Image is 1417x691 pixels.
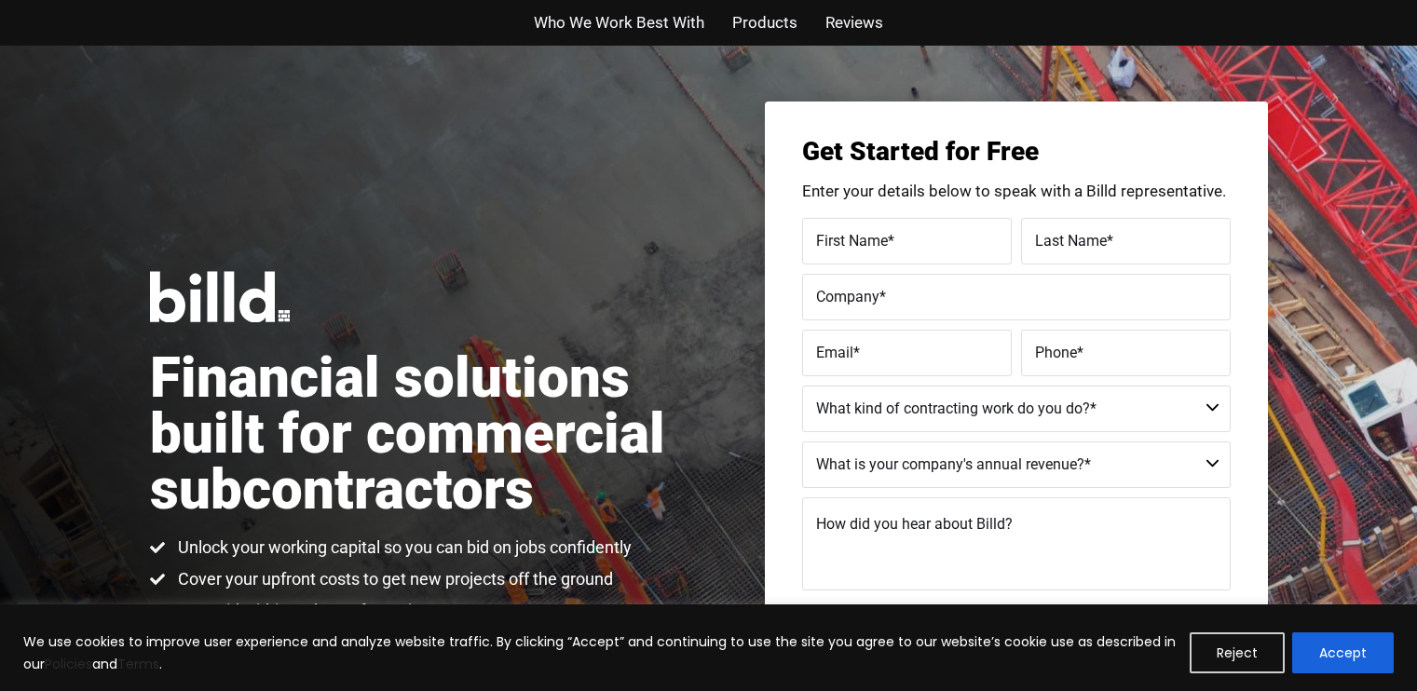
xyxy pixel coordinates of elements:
span: Company [816,287,879,305]
button: Reject [1190,632,1285,673]
span: Get paid within 24 hours for projects [173,600,443,622]
p: Enter your details below to speak with a Billd representative. [802,183,1231,199]
a: Reviews [825,9,883,36]
span: Last Name [1035,231,1107,249]
p: We use cookies to improve user experience and analyze website traffic. By clicking “Accept” and c... [23,630,1176,675]
span: Email [816,343,853,360]
span: Unlock your working capital so you can bid on jobs confidently [173,536,632,559]
a: Who We Work Best With [534,9,704,36]
span: Cover your upfront costs to get new projects off the ground [173,568,613,590]
a: Terms [117,655,159,673]
h3: Get Started for Free [802,139,1231,165]
h1: Financial solutions built for commercial subcontractors [150,350,709,518]
a: Policies [45,655,92,673]
span: First Name [816,231,888,249]
button: Accept [1292,632,1394,673]
a: Products [732,9,797,36]
span: Phone [1035,343,1077,360]
span: How did you hear about Billd? [816,515,1013,533]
